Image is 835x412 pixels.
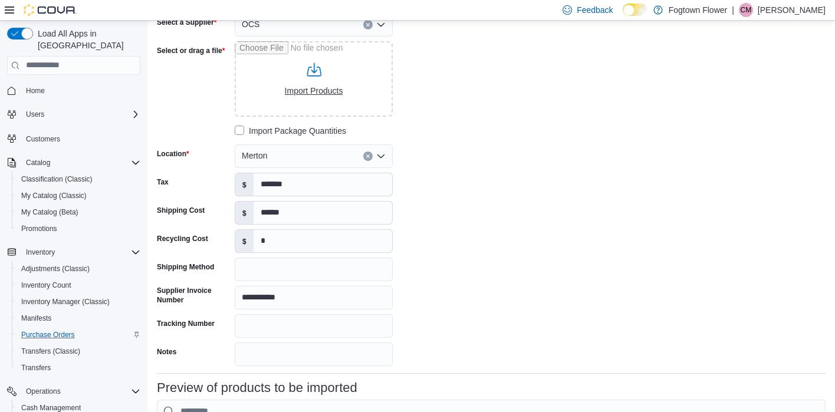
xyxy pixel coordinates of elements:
label: Tracking Number [157,319,215,328]
img: Cova [24,4,77,16]
span: My Catalog (Beta) [17,205,140,219]
span: OCS [242,17,259,31]
a: My Catalog (Beta) [17,205,83,219]
button: Home [2,82,145,99]
input: Dark Mode [623,4,647,16]
span: Home [26,86,45,95]
a: Customers [21,132,65,146]
span: Customers [21,131,140,146]
button: Transfers [12,360,145,376]
label: Notes [157,347,176,357]
span: Promotions [21,224,57,233]
div: Cameron McCrae [739,3,753,17]
button: Adjustments (Classic) [12,261,145,277]
span: Classification (Classic) [21,174,93,184]
button: Users [21,107,49,121]
button: Manifests [12,310,145,327]
a: Classification (Classic) [17,172,97,186]
span: Promotions [17,222,140,236]
label: Location [157,149,189,159]
span: Merton [242,149,268,163]
span: My Catalog (Classic) [17,189,140,203]
button: Catalog [21,156,55,170]
button: Promotions [12,220,145,237]
button: Operations [21,384,65,398]
button: Classification (Classic) [12,171,145,187]
a: Inventory Count [17,278,76,292]
a: Purchase Orders [17,328,80,342]
label: Supplier Invoice Number [157,286,230,305]
span: Customers [26,134,60,144]
button: Operations [2,383,145,400]
a: Inventory Manager (Classic) [17,295,114,309]
button: My Catalog (Classic) [12,187,145,204]
button: Clear input [363,20,373,29]
span: Transfers (Classic) [17,344,140,358]
span: Inventory [21,245,140,259]
p: Fogtown Flower [669,3,728,17]
span: Inventory Manager (Classic) [21,297,110,306]
button: Inventory Manager (Classic) [12,294,145,310]
label: Select or drag a file [157,46,225,55]
button: My Catalog (Beta) [12,204,145,220]
span: Transfers [21,363,51,373]
label: $ [235,202,254,224]
p: | [732,3,734,17]
a: Transfers [17,361,55,375]
button: Inventory Count [12,277,145,294]
label: Recycling Cost [157,234,208,243]
label: Select a Supplier [157,18,216,27]
button: Customers [2,130,145,147]
button: Open list of options [376,20,386,29]
span: Users [21,107,140,121]
span: Operations [26,387,61,396]
span: Adjustments (Classic) [17,262,140,276]
span: Operations [21,384,140,398]
button: Purchase Orders [12,327,145,343]
span: Users [26,110,44,119]
input: Use aria labels when no actual label is in use [235,41,393,117]
span: My Catalog (Beta) [21,207,78,217]
p: [PERSON_NAME] [758,3,826,17]
a: Adjustments (Classic) [17,262,94,276]
span: Inventory Manager (Classic) [17,295,140,309]
span: Dark Mode [623,16,623,17]
span: Catalog [26,158,50,167]
span: Home [21,83,140,98]
button: Catalog [2,154,145,171]
label: Shipping Cost [157,206,205,215]
button: Clear input [363,151,373,161]
span: Feedback [577,4,613,16]
span: Transfers [17,361,140,375]
span: Manifests [17,311,140,325]
label: Import Package Quantities [235,124,346,138]
button: Inventory [21,245,60,259]
span: Catalog [21,156,140,170]
span: Inventory Count [17,278,140,292]
a: Home [21,84,50,98]
span: Transfers (Classic) [21,347,80,356]
a: My Catalog (Classic) [17,189,91,203]
label: Tax [157,177,169,187]
span: Purchase Orders [21,330,75,340]
span: Purchase Orders [17,328,140,342]
button: Transfers (Classic) [12,343,145,360]
label: Shipping Method [157,262,214,272]
span: CM [741,3,752,17]
span: Load All Apps in [GEOGRAPHIC_DATA] [33,28,140,51]
h3: Preview of products to be imported [157,381,357,395]
a: Manifests [17,311,56,325]
label: $ [235,230,254,252]
span: Manifests [21,314,51,323]
span: Adjustments (Classic) [21,264,90,273]
a: Transfers (Classic) [17,344,85,358]
span: Inventory Count [21,281,71,290]
a: Promotions [17,222,62,236]
span: Classification (Classic) [17,172,140,186]
button: Inventory [2,244,145,261]
button: Users [2,106,145,123]
span: My Catalog (Classic) [21,191,87,200]
button: Open list of options [376,151,386,161]
span: Inventory [26,248,55,257]
label: $ [235,173,254,196]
